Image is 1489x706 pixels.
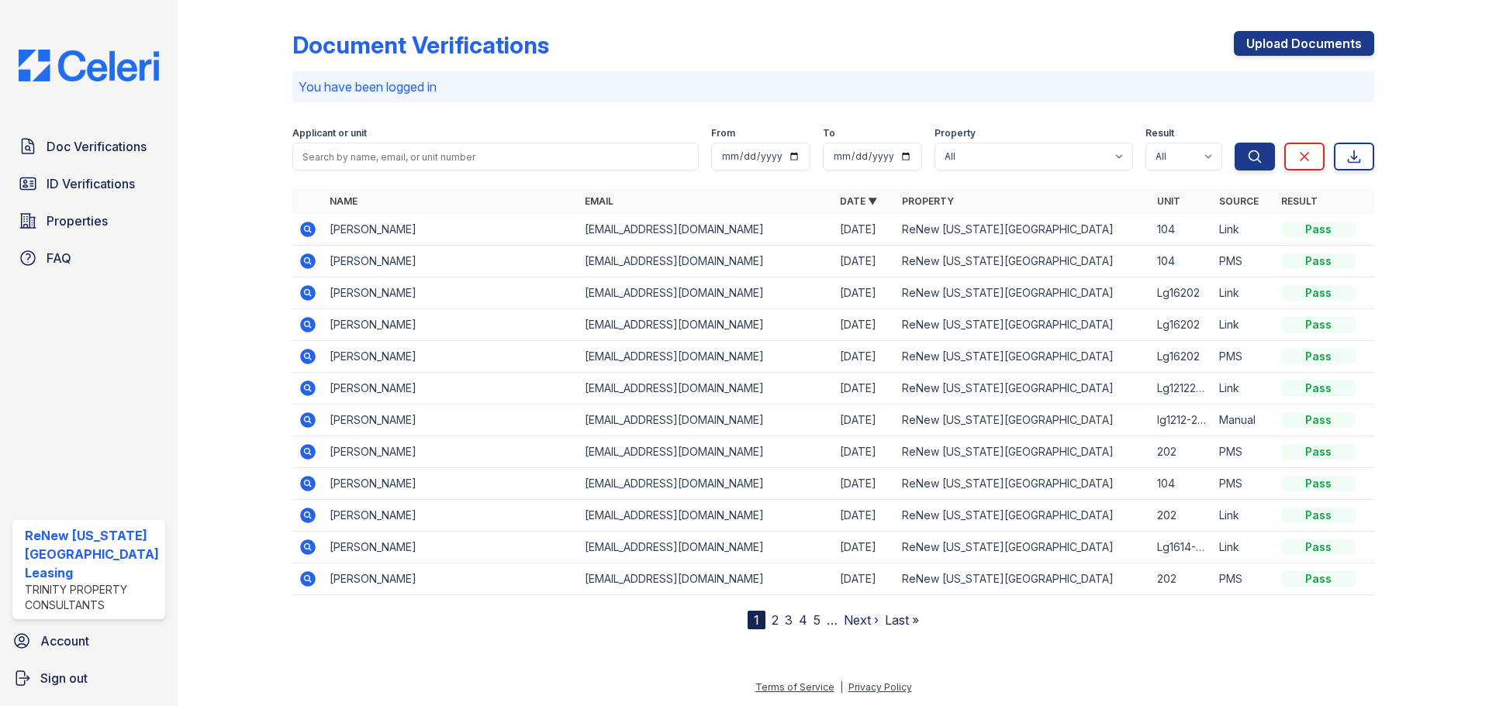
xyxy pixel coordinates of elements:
[896,500,1151,532] td: ReNew [US_STATE][GEOGRAPHIC_DATA]
[1157,195,1180,207] a: Unit
[47,174,135,193] span: ID Verifications
[579,341,834,373] td: [EMAIL_ADDRESS][DOMAIN_NAME]
[1151,373,1213,405] td: Lg1212202
[292,143,699,170] input: Search by name, email, or unit number
[292,127,367,139] label: Applicant or unit
[299,77,1368,96] p: You have been logged in
[6,663,171,694] a: Sign out
[40,632,89,650] span: Account
[1234,31,1374,56] a: Upload Documents
[1213,309,1275,341] td: Link
[323,373,579,405] td: [PERSON_NAME]
[579,214,834,246] td: [EMAIL_ADDRESS][DOMAIN_NAME]
[292,31,549,59] div: Document Verifications
[1281,349,1356,364] div: Pass
[1281,381,1356,396] div: Pass
[834,436,896,468] td: [DATE]
[896,563,1151,595] td: ReNew [US_STATE][GEOGRAPHIC_DATA]
[1213,214,1275,246] td: Link
[772,612,779,628] a: 2
[711,127,735,139] label: From
[1151,277,1213,309] td: Lg16202
[834,468,896,500] td: [DATE]
[1151,309,1213,341] td: Lg16202
[935,127,976,139] label: Property
[1213,277,1275,309] td: Link
[844,612,879,628] a: Next ›
[47,212,108,230] span: Properties
[25,526,159,582] div: ReNew [US_STATE][GEOGRAPHIC_DATA] Leasing
[1281,285,1356,301] div: Pass
[834,500,896,532] td: [DATE]
[1281,317,1356,332] div: Pass
[1281,412,1356,428] div: Pass
[1151,563,1213,595] td: 202
[834,277,896,309] td: [DATE]
[1219,195,1259,207] a: Source
[1281,195,1318,207] a: Result
[834,214,896,246] td: [DATE]
[585,195,613,207] a: Email
[1281,539,1356,555] div: Pass
[40,669,88,687] span: Sign out
[896,277,1151,309] td: ReNew [US_STATE][GEOGRAPHIC_DATA]
[834,373,896,405] td: [DATE]
[834,563,896,595] td: [DATE]
[834,532,896,563] td: [DATE]
[1281,476,1356,491] div: Pass
[12,205,165,236] a: Properties
[834,246,896,277] td: [DATE]
[579,373,834,405] td: [EMAIL_ADDRESS][DOMAIN_NAME]
[785,612,793,628] a: 3
[47,249,71,267] span: FAQ
[840,195,877,207] a: Date ▼
[323,246,579,277] td: [PERSON_NAME]
[1151,532,1213,563] td: Lg1614-202
[827,611,838,629] span: …
[896,468,1151,500] td: ReNew [US_STATE][GEOGRAPHIC_DATA]
[799,612,807,628] a: 4
[896,373,1151,405] td: ReNew [US_STATE][GEOGRAPHIC_DATA]
[323,341,579,373] td: [PERSON_NAME]
[579,500,834,532] td: [EMAIL_ADDRESS][DOMAIN_NAME]
[579,309,834,341] td: [EMAIL_ADDRESS][DOMAIN_NAME]
[1151,436,1213,468] td: 202
[896,532,1151,563] td: ReNew [US_STATE][GEOGRAPHIC_DATA]
[330,195,358,207] a: Name
[579,277,834,309] td: [EMAIL_ADDRESS][DOMAIN_NAME]
[1151,500,1213,532] td: 202
[1281,571,1356,587] div: Pass
[47,137,147,156] span: Doc Verifications
[323,436,579,468] td: [PERSON_NAME]
[1151,214,1213,246] td: 104
[896,436,1151,468] td: ReNew [US_STATE][GEOGRAPHIC_DATA]
[323,309,579,341] td: [PERSON_NAME]
[579,468,834,500] td: [EMAIL_ADDRESS][DOMAIN_NAME]
[579,436,834,468] td: [EMAIL_ADDRESS][DOMAIN_NAME]
[579,246,834,277] td: [EMAIL_ADDRESS][DOMAIN_NAME]
[6,50,171,81] img: CE_Logo_Blue-a8612792a0a2168367f1c8372b55b34899dd931a85d93a1a3d3e32e68fde9ad4.png
[323,563,579,595] td: [PERSON_NAME]
[1213,468,1275,500] td: PMS
[834,405,896,436] td: [DATE]
[1213,246,1275,277] td: PMS
[1151,405,1213,436] td: lg1212-202
[823,127,835,139] label: To
[323,405,579,436] td: [PERSON_NAME]
[1281,253,1356,269] div: Pass
[12,243,165,274] a: FAQ
[1151,341,1213,373] td: Lg16202
[1213,405,1275,436] td: Manual
[12,131,165,162] a: Doc Verifications
[323,532,579,563] td: [PERSON_NAME]
[323,277,579,309] td: [PERSON_NAME]
[1281,444,1356,460] div: Pass
[579,405,834,436] td: [EMAIL_ADDRESS][DOMAIN_NAME]
[12,168,165,199] a: ID Verifications
[834,309,896,341] td: [DATE]
[323,468,579,500] td: [PERSON_NAME]
[1213,436,1275,468] td: PMS
[6,625,171,656] a: Account
[896,309,1151,341] td: ReNew [US_STATE][GEOGRAPHIC_DATA]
